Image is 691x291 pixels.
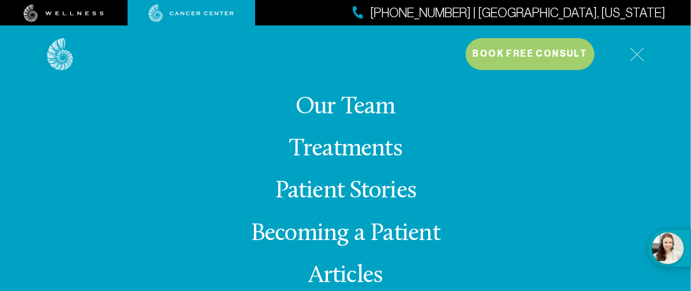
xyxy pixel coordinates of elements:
img: icon-hamburger [630,47,644,62]
img: wellness [24,4,104,22]
img: cancer center [149,4,234,22]
span: [PHONE_NUMBER] | [GEOGRAPHIC_DATA], [US_STATE] [370,4,665,22]
a: Becoming a Patient [251,222,440,246]
a: Patient Stories [275,179,417,204]
a: Treatments [289,137,402,162]
a: [PHONE_NUMBER] | [GEOGRAPHIC_DATA], [US_STATE] [353,4,665,22]
a: Our Team [295,95,396,120]
img: logo [47,38,73,71]
a: Articles [309,264,383,288]
button: Book Free Consult [466,38,595,70]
